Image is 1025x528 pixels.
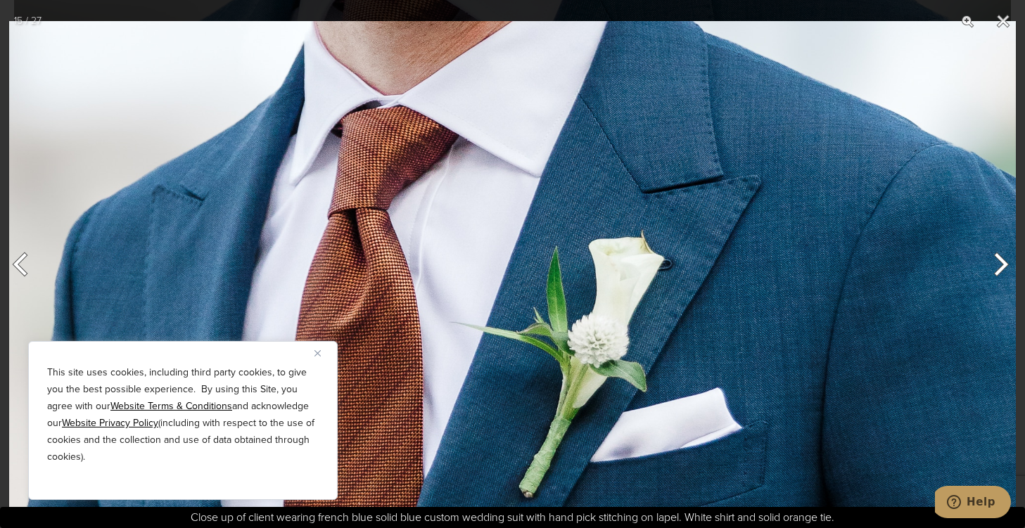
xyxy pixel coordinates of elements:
[62,416,158,430] a: Website Privacy Policy
[935,486,1011,521] iframe: Opens a widget where you can chat to one of our agents
[314,350,321,356] img: Close
[110,399,232,413] a: Website Terms & Conditions
[314,345,331,361] button: Close
[47,364,319,465] p: This site uses cookies, including third party cookies, to give you the best possible experience. ...
[972,229,1025,300] button: Next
